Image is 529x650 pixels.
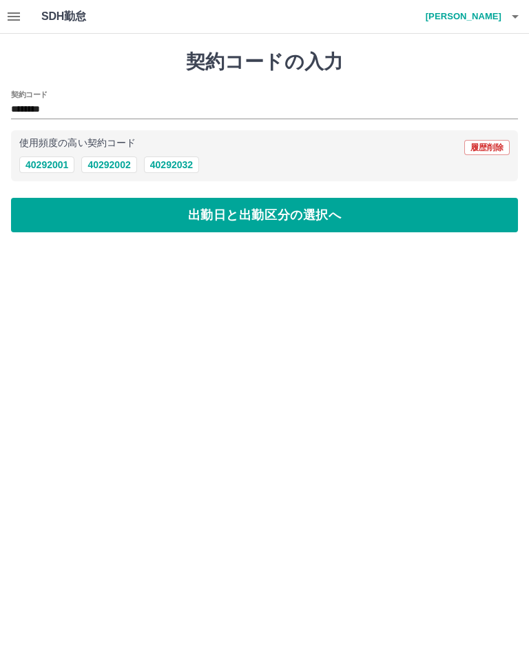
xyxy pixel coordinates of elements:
[19,139,136,148] p: 使用頻度の高い契約コード
[19,156,74,173] button: 40292001
[11,50,518,74] h1: 契約コードの入力
[11,89,48,100] h2: 契約コード
[464,140,510,155] button: 履歴削除
[144,156,199,173] button: 40292032
[11,198,518,232] button: 出勤日と出勤区分の選択へ
[81,156,136,173] button: 40292002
